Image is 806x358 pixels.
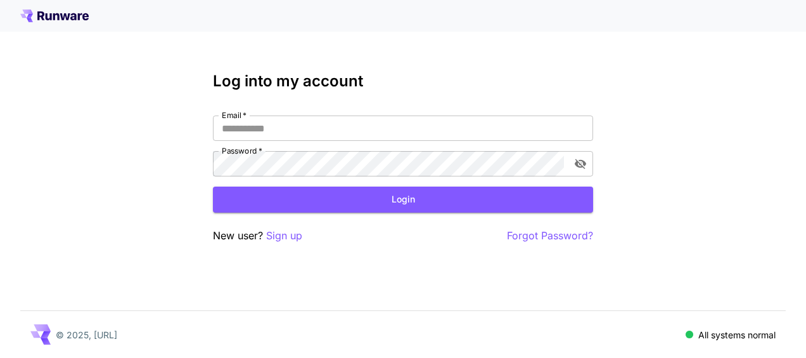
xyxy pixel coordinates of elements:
[222,110,246,121] label: Email
[569,152,592,175] button: toggle password visibility
[698,328,776,341] p: All systems normal
[213,72,593,90] h3: Log into my account
[213,228,302,244] p: New user?
[213,187,593,213] button: Login
[56,328,117,341] p: © 2025, [URL]
[222,145,262,156] label: Password
[266,228,302,244] button: Sign up
[507,228,593,244] button: Forgot Password?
